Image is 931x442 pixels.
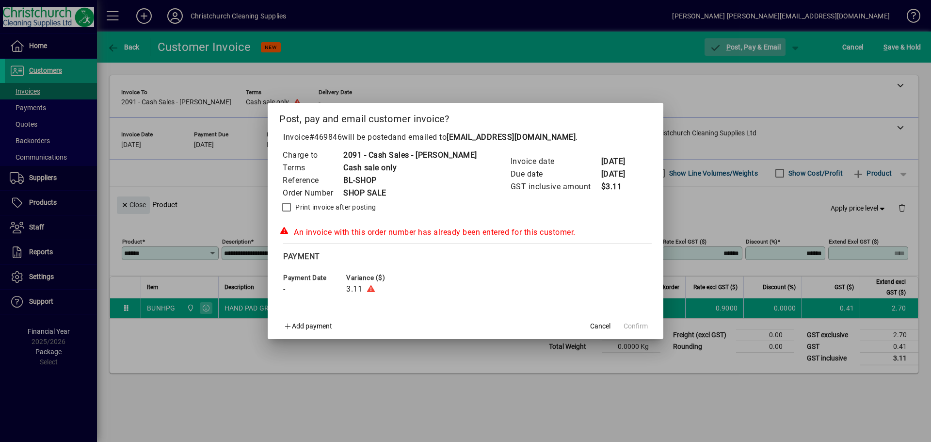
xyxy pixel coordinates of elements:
td: SHOP SALE [343,187,477,199]
span: Cancel [590,321,610,331]
p: Invoice will be posted . [279,131,652,143]
label: Print invoice after posting [293,202,376,212]
td: $3.11 [601,180,640,193]
td: Reference [282,174,343,187]
span: Add payment [292,322,332,330]
td: [DATE] [601,168,640,180]
span: 3.11 [346,285,362,294]
span: and emailed to [392,132,576,142]
span: #469846 [309,132,342,142]
td: Terms [282,162,343,174]
td: Due date [510,168,601,180]
td: BL-SHOP [343,174,477,187]
td: [DATE] [601,155,640,168]
td: GST inclusive amount [510,180,601,193]
td: Charge to [282,149,343,162]
td: Order Number [282,187,343,199]
span: Payment [283,252,320,261]
td: 2091 - Cash Sales - [PERSON_NAME] [343,149,477,162]
span: Variance ($) [346,274,404,281]
div: An invoice with this order number has already been entered for this customer. [279,227,652,238]
span: - [283,285,286,294]
b: [EMAIL_ADDRESS][DOMAIN_NAME] [447,132,576,142]
button: Add payment [279,318,336,335]
td: Invoice date [510,155,601,168]
span: Payment date [283,274,341,281]
button: Cancel [585,318,616,335]
td: Cash sale only [343,162,477,174]
h2: Post, pay and email customer invoice? [268,103,663,131]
